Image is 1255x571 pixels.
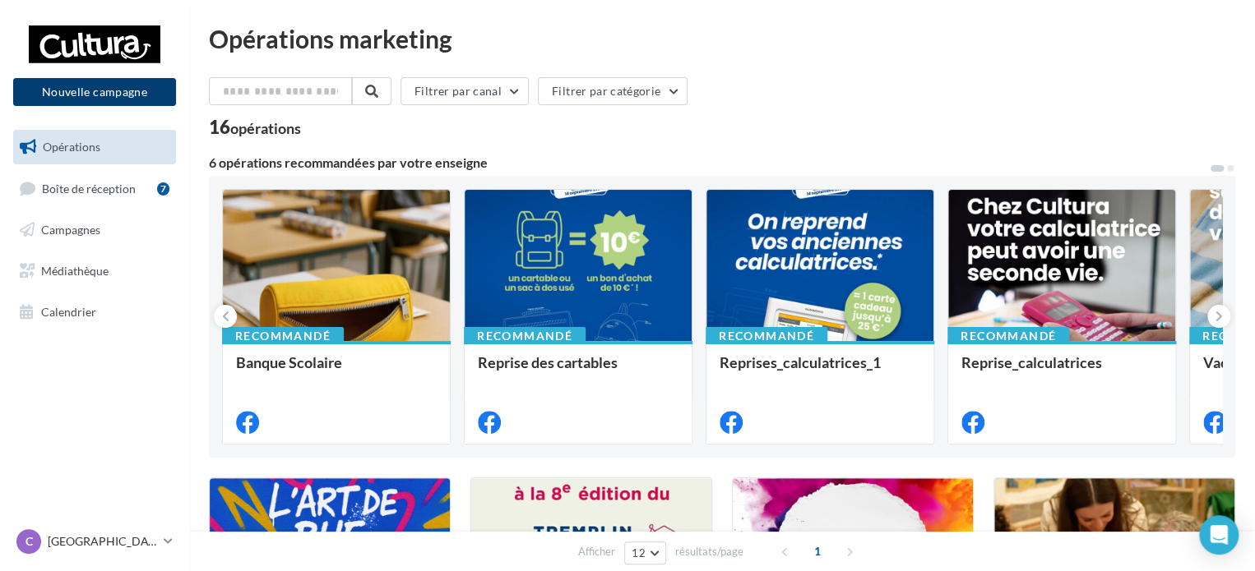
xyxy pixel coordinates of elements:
[624,541,666,564] button: 12
[401,77,529,105] button: Filtrer par canal
[236,353,342,371] span: Banque Scolaire
[222,327,344,345] div: Recommandé
[209,26,1235,51] div: Opérations marketing
[209,118,301,136] div: 16
[706,327,827,345] div: Recommandé
[48,533,157,550] p: [GEOGRAPHIC_DATA]
[478,353,618,371] span: Reprise des cartables
[538,77,688,105] button: Filtrer par catégorie
[632,546,646,559] span: 12
[157,182,169,196] div: 7
[25,533,33,550] span: C
[41,304,96,318] span: Calendrier
[42,181,136,195] span: Boîte de réception
[961,353,1102,371] span: Reprise_calculatrices
[804,538,831,564] span: 1
[10,213,179,247] a: Campagnes
[41,223,100,237] span: Campagnes
[947,327,1069,345] div: Recommandé
[10,254,179,288] a: Médiathèque
[578,544,615,559] span: Afficher
[209,156,1209,169] div: 6 opérations recommandées par votre enseigne
[43,140,100,154] span: Opérations
[10,130,179,164] a: Opérations
[41,264,109,278] span: Médiathèque
[464,327,586,345] div: Recommandé
[1199,515,1239,555] div: Open Intercom Messenger
[13,526,176,557] a: C [GEOGRAPHIC_DATA]
[720,353,881,371] span: Reprises_calculatrices_1
[10,295,179,329] a: Calendrier
[675,544,743,559] span: résultats/page
[230,121,301,136] div: opérations
[13,78,176,106] button: Nouvelle campagne
[10,171,179,206] a: Boîte de réception7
